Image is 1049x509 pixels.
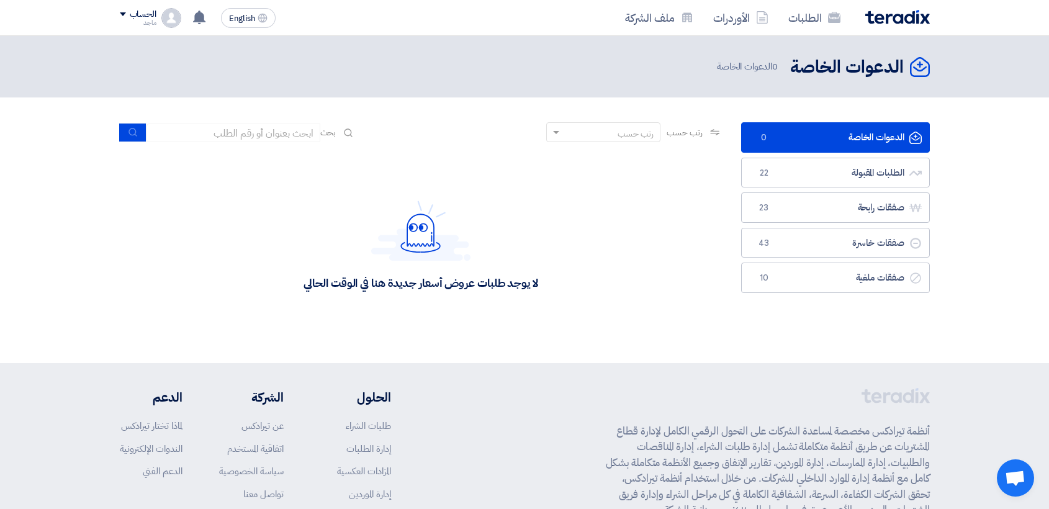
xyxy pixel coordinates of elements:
[757,167,772,179] span: 22
[371,200,470,261] img: Hello
[772,60,778,73] span: 0
[130,9,156,20] div: الحساب
[337,464,391,478] a: المزادات العكسية
[346,419,391,433] a: طلبات الشراء
[120,442,182,456] a: الندوات الإلكترونية
[717,60,780,74] span: الدعوات الخاصة
[146,124,320,142] input: ابحث بعنوان أو رقم الطلب
[778,3,850,32] a: الطلبات
[865,10,930,24] img: Teradix logo
[321,388,391,407] li: الحلول
[349,487,391,501] a: إدارة الموردين
[741,263,930,293] a: صفقات ملغية10
[121,419,182,433] a: لماذا تختار تيرادكس
[229,14,255,23] span: English
[243,487,284,501] a: تواصل معنا
[703,3,778,32] a: الأوردرات
[741,228,930,258] a: صفقات خاسرة43
[757,132,772,144] span: 0
[615,3,703,32] a: ملف الشركة
[741,122,930,153] a: الدعوات الخاصة0
[219,464,284,478] a: سياسة الخصوصية
[120,388,182,407] li: الدعم
[790,55,904,79] h2: الدعوات الخاصة
[219,388,284,407] li: الشركة
[143,464,182,478] a: الدعم الفني
[161,8,181,28] img: profile_test.png
[120,19,156,26] div: ماجد
[757,237,772,250] span: 43
[241,419,284,433] a: عن تيرادكس
[320,126,336,139] span: بحث
[227,442,284,456] a: اتفاقية المستخدم
[618,127,654,140] div: رتب حسب
[997,459,1034,497] div: Open chat
[741,158,930,188] a: الطلبات المقبولة22
[346,442,391,456] a: إدارة الطلبات
[757,202,772,214] span: 23
[221,8,276,28] button: English
[741,192,930,223] a: صفقات رابحة23
[304,276,538,290] div: لا يوجد طلبات عروض أسعار جديدة هنا في الوقت الحالي
[667,126,702,139] span: رتب حسب
[757,272,772,284] span: 10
